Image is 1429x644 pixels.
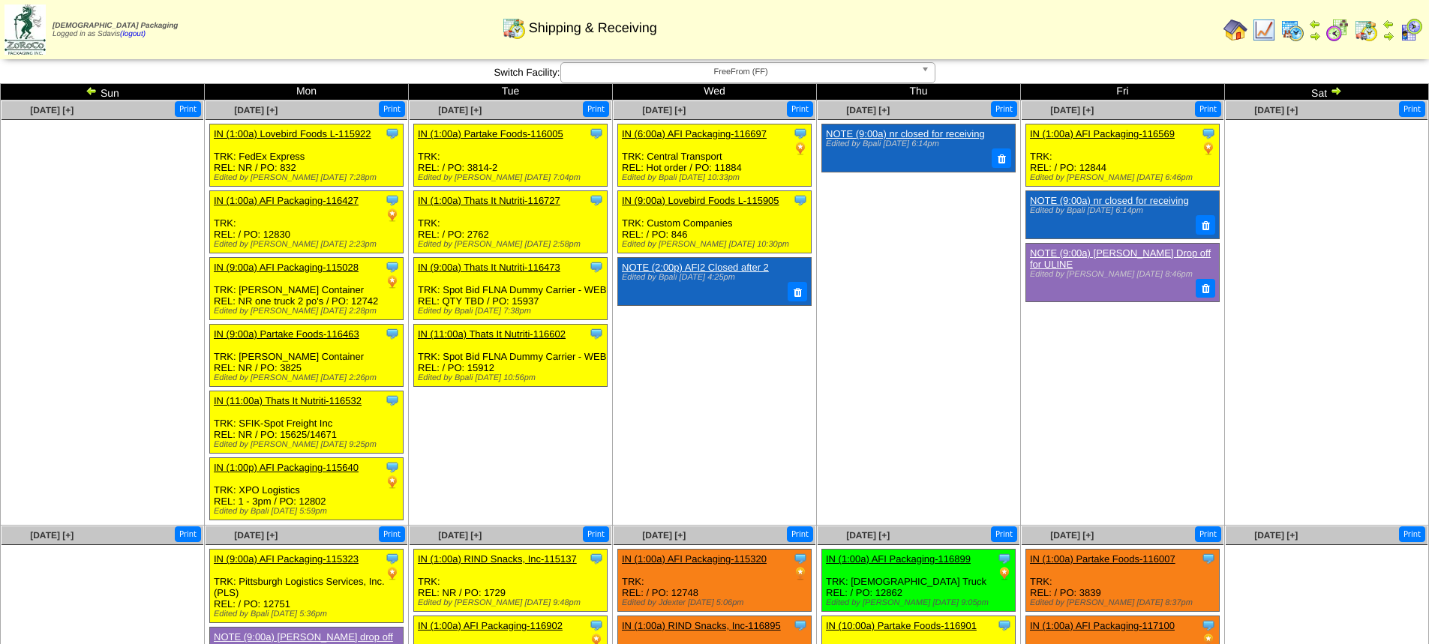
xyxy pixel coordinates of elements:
[642,530,686,541] a: [DATE] [+]
[438,530,482,541] a: [DATE] [+]
[418,195,560,206] a: IN (1:00a) Thats It Nutriti-116727
[418,173,607,182] div: Edited by [PERSON_NAME] [DATE] 7:04pm
[1399,18,1423,42] img: calendarcustomer.gif
[793,551,808,566] img: Tooltip
[793,193,808,208] img: Tooltip
[214,395,362,406] a: IN (11:00a) Thats It Nutriti-116532
[214,553,359,565] a: IN (9:00a) AFI Packaging-115323
[817,84,1021,100] td: Thu
[418,598,607,607] div: Edited by [PERSON_NAME] [DATE] 9:48pm
[589,326,604,341] img: Tooltip
[1030,173,1219,182] div: Edited by [PERSON_NAME] [DATE] 6:46pm
[1021,84,1225,100] td: Fri
[120,30,146,38] a: (logout)
[788,282,807,301] button: Delete Note
[583,101,609,117] button: Print
[418,240,607,249] div: Edited by [PERSON_NAME] [DATE] 2:58pm
[1196,215,1215,235] button: Delete Note
[385,475,400,490] img: PO
[86,85,98,97] img: arrowleft.gif
[210,325,404,387] div: TRK: [PERSON_NAME] Container REL: NR / PO: 3825
[385,208,400,223] img: PO
[787,101,813,117] button: Print
[1030,270,1211,279] div: Edited by [PERSON_NAME] [DATE] 8:46pm
[234,105,278,115] a: [DATE] [+]
[642,105,686,115] span: [DATE] [+]
[214,440,403,449] div: Edited by [PERSON_NAME] [DATE] 9:25pm
[846,105,890,115] a: [DATE] [+]
[414,325,608,387] div: TRK: Spot Bid FLNA Dummy Carrier - WEB REL: / PO: 15912
[622,273,803,282] div: Edited by Bpali [DATE] 4:25pm
[30,530,74,541] span: [DATE] [+]
[385,551,400,566] img: Tooltip
[53,22,178,30] span: [DEMOGRAPHIC_DATA] Packaging
[793,126,808,141] img: Tooltip
[787,526,813,542] button: Print
[438,105,482,115] a: [DATE] [+]
[1382,18,1394,30] img: arrowleft.gif
[214,307,403,316] div: Edited by [PERSON_NAME] [DATE] 2:28pm
[793,618,808,633] img: Tooltip
[385,274,400,289] img: PO
[991,101,1017,117] button: Print
[822,550,1016,612] div: TRK: [DEMOGRAPHIC_DATA] Truck REL: / PO: 12862
[214,373,403,382] div: Edited by [PERSON_NAME] [DATE] 2:26pm
[826,598,1015,607] div: Edited by [PERSON_NAME] [DATE] 9:05pm
[1223,18,1247,42] img: home.gif
[210,258,404,320] div: TRK: [PERSON_NAME] Container REL: NR one truck 2 po's / PO: 12742
[1330,85,1342,97] img: arrowright.gif
[1030,195,1189,206] a: NOTE (9:00a) nr closed for receiving
[622,620,781,631] a: IN (1:00a) RIND Snacks, Inc-116895
[414,550,608,612] div: TRK: REL: NR / PO: 1729
[210,550,404,623] div: TRK: Pittsburgh Logistics Services, Inc. (PLS) REL: / PO: 12751
[1280,18,1304,42] img: calendarprod.gif
[826,139,1007,148] div: Edited by Bpali [DATE] 6:14pm
[418,620,563,631] a: IN (1:00a) AFI Packaging-116902
[1254,105,1298,115] a: [DATE] [+]
[1399,526,1425,542] button: Print
[214,240,403,249] div: Edited by [PERSON_NAME] [DATE] 2:23pm
[1030,598,1219,607] div: Edited by [PERSON_NAME] [DATE] 8:37pm
[214,328,359,340] a: IN (9:00a) Partake Foods-116463
[622,262,769,273] a: NOTE (2:00p) AFI2 Closed after 2
[1195,526,1221,542] button: Print
[622,598,811,607] div: Edited by Jdexter [DATE] 5:06pm
[53,22,178,38] span: Logged in as Sdavis
[1309,30,1321,42] img: arrowright.gif
[175,526,201,542] button: Print
[846,530,890,541] span: [DATE] [+]
[175,101,201,117] button: Print
[214,462,359,473] a: IN (1:00p) AFI Packaging-115640
[583,526,609,542] button: Print
[589,126,604,141] img: Tooltip
[385,193,400,208] img: Tooltip
[1225,84,1429,100] td: Sat
[618,550,812,612] div: TRK: REL: / PO: 12748
[613,84,817,100] td: Wed
[997,551,1012,566] img: Tooltip
[418,373,607,382] div: Edited by Bpali [DATE] 10:56pm
[997,618,1012,633] img: Tooltip
[618,124,812,187] div: TRK: Central Transport REL: Hot order / PO: 11884
[385,126,400,141] img: Tooltip
[992,148,1011,168] button: Delete Note
[30,105,74,115] a: [DATE] [+]
[1030,553,1175,565] a: IN (1:00a) Partake Foods-116007
[1030,247,1211,270] a: NOTE (9:00a) [PERSON_NAME] Drop off for ULINE
[385,566,400,581] img: PO
[1201,141,1216,156] img: PO
[234,530,278,541] a: [DATE] [+]
[622,553,767,565] a: IN (1:00a) AFI Packaging-115320
[414,191,608,253] div: TRK: REL: / PO: 2762
[1050,530,1094,541] a: [DATE] [+]
[418,553,577,565] a: IN (1:00a) RIND Snacks, Inc-115137
[589,618,604,633] img: Tooltip
[622,173,811,182] div: Edited by Bpali [DATE] 10:33pm
[1201,126,1216,141] img: Tooltip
